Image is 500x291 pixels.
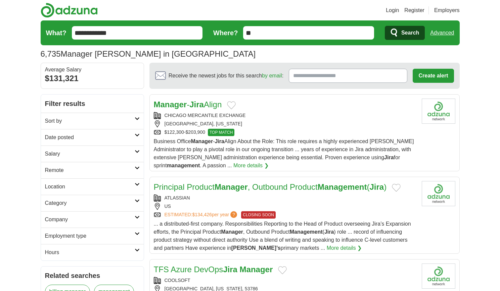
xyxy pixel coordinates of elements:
[41,129,144,145] a: Date posted
[154,100,222,109] a: Manager-JiraAlign
[386,6,399,14] a: Login
[401,26,419,40] span: Search
[154,221,411,251] span: ... a distributed-first company. Responsibilities Reporting to the Head of Product overseeing Jir...
[215,182,248,191] strong: Manager
[45,150,135,158] h2: Salary
[208,129,234,136] span: TOP MATCH
[41,3,98,18] img: Adzuna logo
[45,199,135,207] h2: Category
[430,26,454,40] a: Advanced
[45,216,135,224] h2: Company
[41,48,61,60] span: 6,735
[154,277,416,284] div: COOLSOFT
[41,113,144,129] a: Sort by
[45,232,135,240] h2: Employment type
[385,26,425,40] button: Search
[45,183,135,191] h2: Location
[213,28,238,38] label: Where?
[41,178,144,195] a: Location
[154,182,387,191] a: Principal ProductManager, Outbound ProductManagement(Jira)
[240,265,273,274] strong: Manager
[384,155,394,160] strong: Jira
[45,117,135,125] h2: Sort by
[327,244,362,252] a: More details ❯
[46,28,66,38] label: What?
[154,265,273,274] a: TFS Azure DevOpsJira Manager
[41,211,144,228] a: Company
[221,229,243,235] strong: Manager
[154,120,416,127] div: [GEOGRAPHIC_DATA], [US_STATE]
[41,95,144,113] h2: Filter results
[324,229,334,235] strong: Jira
[41,145,144,162] a: Salary
[165,211,239,219] a: ESTIMATED:$134,426per year?
[45,271,140,281] h2: Related searches
[154,100,187,109] strong: Manager
[41,49,256,58] h1: Manager [PERSON_NAME] in [GEOGRAPHIC_DATA]
[241,211,276,219] span: CLOSING SOON
[233,162,269,170] a: More details ❯
[41,228,144,244] a: Employment type
[434,6,460,14] a: Employers
[413,69,454,83] button: Create alert
[404,6,424,14] a: Register
[45,133,135,141] h2: Date posted
[169,72,283,80] span: Receive the newest jobs for this search :
[230,211,237,218] span: ?
[278,266,287,274] button: Add to favorite jobs
[45,72,140,84] div: $131,321
[45,166,135,174] h2: Remote
[41,162,144,178] a: Remote
[422,264,455,289] img: Company logo
[45,67,140,72] div: Average Salary
[318,182,367,191] strong: Management
[422,181,455,206] img: Company logo
[45,248,135,256] h2: Hours
[290,229,323,235] strong: Management
[191,138,213,144] strong: Manager
[41,244,144,260] a: Hours
[192,212,212,217] span: $134,426
[167,163,200,168] strong: management
[154,112,416,119] div: CHICAGO MERCANTILE EXCHANGE
[154,194,416,201] div: ATLASSIAN
[154,129,416,136] div: $122,300-$203,900
[154,203,416,210] div: US
[227,101,236,109] button: Add to favorite jobs
[392,184,401,192] button: Add to favorite jobs
[215,138,224,144] strong: Jira
[189,100,204,109] strong: Jira
[262,73,282,78] a: by email
[223,265,237,274] strong: Jira
[422,99,455,124] img: Company logo
[369,182,384,191] strong: Jira
[41,195,144,211] a: Category
[231,245,281,251] strong: [PERSON_NAME]’s
[154,138,414,168] span: Business Office - Align About the Role: This role requires a highly experienced [PERSON_NAME] Adm...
